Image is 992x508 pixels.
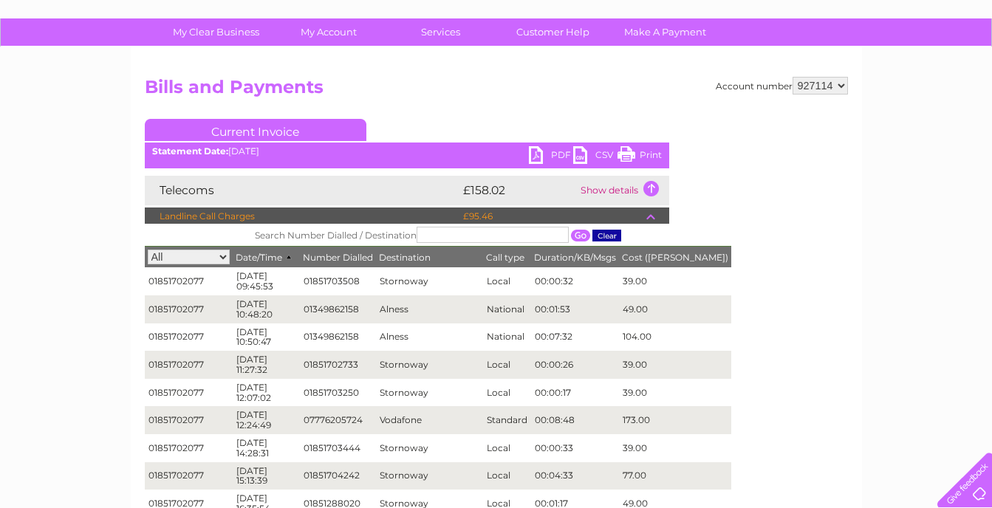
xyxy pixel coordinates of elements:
[233,267,300,295] td: [DATE] 09:45:53
[300,295,376,323] td: 01349862158
[376,406,483,434] td: Vodafone
[531,406,619,434] td: 00:08:48
[380,18,502,46] a: Services
[145,323,233,351] td: 01851702077
[531,323,619,351] td: 00:07:32
[531,379,619,407] td: 00:00:17
[619,379,731,407] td: 39.00
[300,462,376,490] td: 01851704242
[233,323,300,351] td: [DATE] 10:50:47
[155,18,277,46] a: My Clear Business
[233,295,300,323] td: [DATE] 10:48:20
[714,7,815,26] a: 0333 014 3131
[618,146,662,168] a: Print
[863,63,885,74] a: Blog
[379,252,431,263] span: Destination
[376,295,483,323] td: Alness
[483,323,531,351] td: National
[145,119,366,141] a: Current Invoice
[492,18,614,46] a: Customer Help
[577,176,669,205] td: Show details
[300,267,376,295] td: 01851703508
[376,379,483,407] td: Stornoway
[483,295,531,323] td: National
[233,406,300,434] td: [DATE] 12:24:49
[376,434,483,462] td: Stornoway
[483,434,531,462] td: Local
[534,252,616,263] span: Duration/KB/Msgs
[145,434,233,462] td: 01851702077
[459,176,577,205] td: £158.02
[145,379,233,407] td: 01851702077
[483,267,531,295] td: Local
[531,267,619,295] td: 00:00:32
[233,462,300,490] td: [DATE] 15:13:39
[303,252,373,263] span: Number Dialled
[716,77,848,95] div: Account number
[619,323,731,351] td: 104.00
[300,351,376,379] td: 01851702733
[483,379,531,407] td: Local
[483,351,531,379] td: Local
[483,406,531,434] td: Standard
[810,63,855,74] a: Telecoms
[233,379,300,407] td: [DATE] 12:07:02
[376,462,483,490] td: Stornoway
[529,146,573,168] a: PDF
[622,252,728,263] span: Cost ([PERSON_NAME])
[619,267,731,295] td: 39.00
[531,351,619,379] td: 00:00:26
[376,351,483,379] td: Stornoway
[300,323,376,351] td: 01349862158
[145,351,233,379] td: 01851702077
[619,406,731,434] td: 173.00
[233,434,300,462] td: [DATE] 14:28:31
[573,146,618,168] a: CSV
[376,267,483,295] td: Stornoway
[145,77,848,105] h2: Bills and Payments
[459,207,646,225] td: £95.46
[619,351,731,379] td: 39.00
[145,462,233,490] td: 01851702077
[267,18,389,46] a: My Account
[486,252,524,263] span: Call type
[145,176,459,205] td: Telecoms
[35,38,110,83] img: logo.png
[619,462,731,490] td: 77.00
[604,18,726,46] a: Make A Payment
[300,434,376,462] td: 01851703444
[145,146,669,157] div: [DATE]
[233,351,300,379] td: [DATE] 11:27:32
[531,434,619,462] td: 00:00:33
[531,295,619,323] td: 00:01:53
[376,323,483,351] td: Alness
[619,434,731,462] td: 39.00
[732,63,760,74] a: Water
[145,224,731,247] th: Search Number Dialled / Destination
[236,252,297,263] span: Date/Time
[619,295,731,323] td: 49.00
[300,379,376,407] td: 01851703250
[769,63,801,74] a: Energy
[152,145,228,157] b: Statement Date:
[145,207,459,225] td: Landline Call Charges
[483,462,531,490] td: Local
[943,63,978,74] a: Log out
[145,295,233,323] td: 01851702077
[145,267,233,295] td: 01851702077
[531,462,619,490] td: 00:04:33
[894,63,930,74] a: Contact
[145,406,233,434] td: 01851702077
[148,8,846,72] div: Clear Business is a trading name of Verastar Limited (registered in [GEOGRAPHIC_DATA] No. 3667643...
[300,406,376,434] td: 07776205724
